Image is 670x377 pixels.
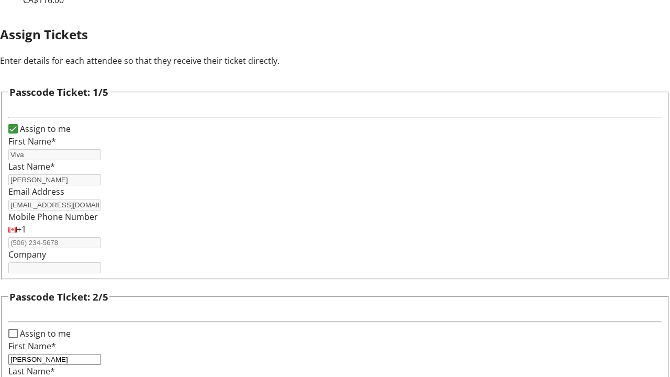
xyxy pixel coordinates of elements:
label: Email Address [8,186,64,197]
label: Last Name* [8,365,55,377]
label: Assign to me [18,327,71,340]
input: (506) 234-5678 [8,237,101,248]
label: First Name* [8,340,56,352]
label: First Name* [8,136,56,147]
label: Last Name* [8,161,55,172]
h3: Passcode Ticket: 2/5 [9,290,108,304]
label: Mobile Phone Number [8,211,98,223]
label: Company [8,249,46,260]
h3: Passcode Ticket: 1/5 [9,85,108,99]
label: Assign to me [18,123,71,135]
